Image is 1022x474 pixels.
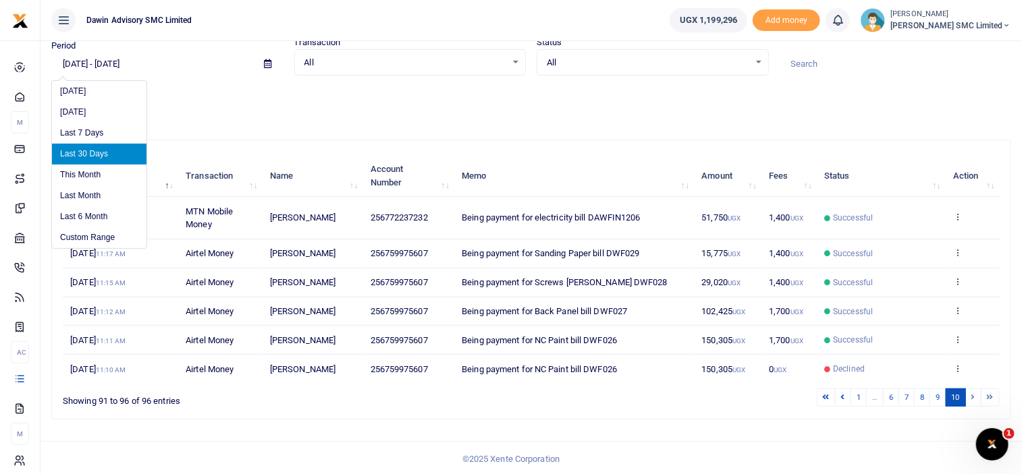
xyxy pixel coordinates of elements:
[702,212,741,223] span: 51,750
[178,155,263,197] th: Transaction: activate to sort column ascending
[883,388,899,407] a: 6
[946,155,1000,197] th: Action: activate to sort column ascending
[790,214,803,222] small: UGX
[52,165,146,185] li: This Month
[702,248,741,258] span: 15,775
[304,56,507,69] span: All
[51,39,76,53] label: Period
[702,306,746,316] span: 102,425
[732,308,745,316] small: UGX
[51,53,253,76] input: select period
[670,8,747,32] a: UGX 1,199,296
[462,248,639,258] span: Being payment for Sanding Paper bill DWF029
[976,428,1008,461] iframe: Intercom live chat
[914,388,930,407] a: 8
[52,206,146,227] li: Last 6 Month
[769,364,786,374] span: 0
[547,56,749,69] span: All
[70,248,126,258] span: [DATE]
[270,212,335,223] span: [PERSON_NAME]
[96,366,126,374] small: 11:10 AM
[52,227,146,248] li: Custom Range
[769,335,803,345] span: 1,700
[52,102,146,123] li: [DATE]
[270,277,335,287] span: [PERSON_NAME]
[890,20,1011,32] span: [PERSON_NAME] SMC Limited
[774,366,787,374] small: UGX
[462,335,617,345] span: Being payment for NC Paint bill DWF026
[462,306,627,316] span: Being payment for Back Panel bill DWF027
[371,335,428,345] span: 256759975607
[11,423,29,445] li: M
[270,364,335,374] span: [PERSON_NAME]
[861,8,885,32] img: profile-user
[898,388,915,407] a: 7
[462,364,617,374] span: Being payment for NC Paint bill DWF026
[70,364,126,374] span: [DATE]
[1004,428,1015,439] span: 1
[753,9,820,32] span: Add money
[833,305,873,318] span: Successful
[11,111,29,134] li: M
[817,155,946,197] th: Status: activate to sort column ascending
[96,250,126,258] small: 11:17 AM
[371,306,428,316] span: 256759975607
[780,53,1012,76] input: Search
[52,81,146,102] li: [DATE]
[371,364,428,374] span: 256759975607
[694,155,761,197] th: Amount: activate to sort column ascending
[96,337,126,345] small: 11:11 AM
[833,212,873,224] span: Successful
[270,306,335,316] span: [PERSON_NAME]
[96,279,126,287] small: 11:15 AM
[51,92,1011,106] p: Download
[930,388,946,407] a: 9
[462,277,668,287] span: Being payment for Screws [PERSON_NAME] DWF028
[462,212,641,223] span: Being payment for electricity bill DAWFIN1206
[753,14,820,24] a: Add money
[761,155,817,197] th: Fees: activate to sort column ascending
[362,155,454,197] th: Account Number: activate to sort column ascending
[454,155,694,197] th: Memo: activate to sort column ascending
[70,335,126,345] span: [DATE]
[702,364,746,374] span: 150,305
[12,13,28,29] img: logo-small
[769,277,803,287] span: 1,400
[790,308,803,316] small: UGX
[52,123,146,144] li: Last 7 Days
[732,366,745,374] small: UGX
[186,335,234,345] span: Airtel Money
[70,277,126,287] span: [DATE]
[664,8,753,32] li: Wallet ballance
[186,364,234,374] span: Airtel Money
[537,36,562,49] label: Status
[833,334,873,346] span: Successful
[769,306,803,316] span: 1,700
[81,14,198,26] span: Dawin Advisory SMC Limited
[186,306,234,316] span: Airtel Money
[96,308,126,316] small: 11:12 AM
[702,335,746,345] span: 150,305
[371,277,428,287] span: 256759975607
[769,212,803,223] span: 1,400
[11,341,29,363] li: Ac
[186,277,234,287] span: Airtel Money
[833,363,865,375] span: Declined
[52,185,146,206] li: Last Month
[294,36,341,49] label: Transaction
[12,15,28,25] a: logo-small logo-large logo-large
[790,337,803,345] small: UGX
[186,206,233,230] span: MTN Mobile Money
[753,9,820,32] li: Toup your wallet
[728,214,741,222] small: UGX
[728,279,741,287] small: UGX
[833,247,873,260] span: Successful
[769,248,803,258] span: 1,400
[833,276,873,289] span: Successful
[371,212,428,223] span: 256772237232
[63,387,448,408] div: Showing 91 to 96 of 96 entries
[270,335,335,345] span: [PERSON_NAME]
[263,155,363,197] th: Name: activate to sort column ascending
[371,248,428,258] span: 256759975607
[890,9,1011,20] small: [PERSON_NAME]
